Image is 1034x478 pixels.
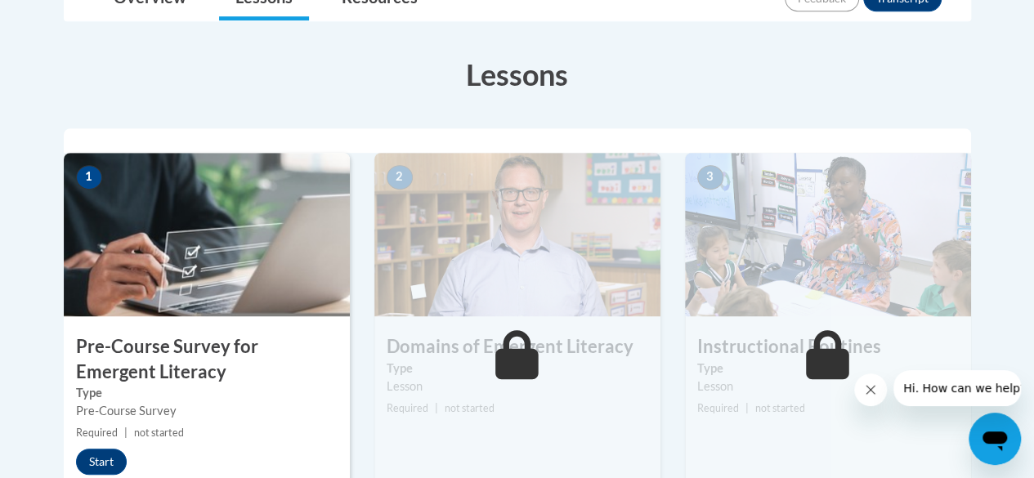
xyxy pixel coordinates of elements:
span: 3 [697,165,723,190]
span: | [124,427,128,439]
div: Lesson [387,377,648,395]
span: 1 [76,165,102,190]
span: not started [755,402,805,414]
span: | [435,402,438,414]
h3: Lessons [64,54,971,95]
span: 2 [387,165,413,190]
span: not started [445,402,495,414]
div: Lesson [697,377,959,395]
iframe: Message from company [893,370,1021,406]
span: Hi. How can we help? [10,11,132,25]
label: Type [697,360,959,377]
img: Course Image [374,153,660,316]
div: Pre-Course Survey [76,402,338,420]
iframe: Close message [854,373,887,406]
label: Type [387,360,648,377]
label: Type [76,384,338,402]
span: Required [76,427,118,439]
button: Start [76,449,127,475]
span: | [745,402,749,414]
span: not started [134,427,184,439]
span: Required [697,402,739,414]
iframe: Button to launch messaging window [969,413,1021,465]
h3: Pre-Course Survey for Emergent Literacy [64,334,350,385]
span: Required [387,402,428,414]
h3: Instructional Routines [685,334,971,360]
img: Course Image [64,153,350,316]
img: Course Image [685,153,971,316]
h3: Domains of Emergent Literacy [374,334,660,360]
